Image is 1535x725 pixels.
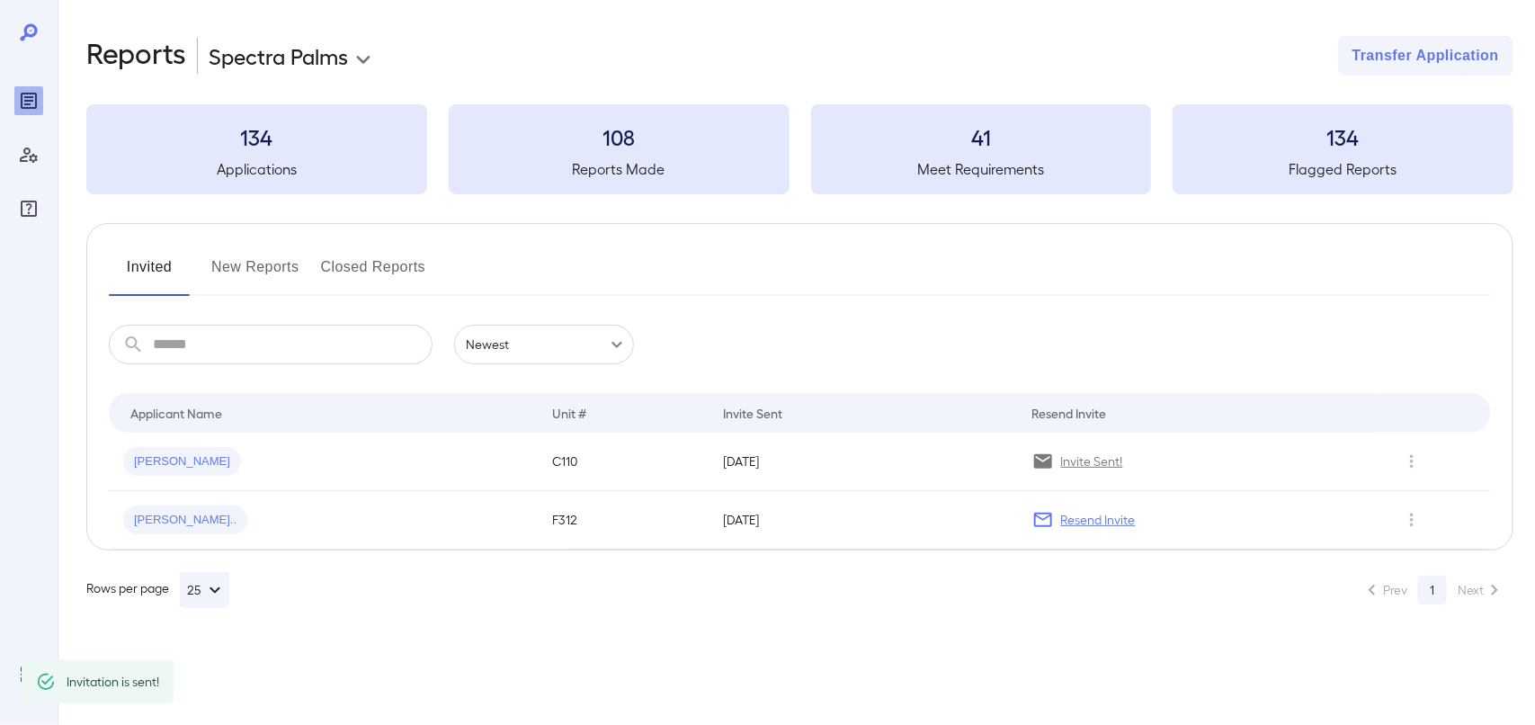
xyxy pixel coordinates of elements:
span: [PERSON_NAME] [123,453,241,470]
h5: Applications [86,158,427,180]
p: Resend Invite [1061,511,1136,529]
td: [DATE] [709,433,1017,491]
h5: Meet Requirements [811,158,1152,180]
summary: 134Applications108Reports Made41Meet Requirements134Flagged Reports [86,104,1513,194]
td: F312 [538,491,709,550]
div: Invitation is sent! [67,666,159,698]
div: Newest [454,325,634,364]
h3: 134 [86,122,427,151]
button: New Reports [211,253,299,296]
p: Invite Sent! [1061,452,1123,470]
td: [DATE] [709,491,1017,550]
button: Invited [109,253,190,296]
td: C110 [538,433,709,491]
h2: Reports [86,36,186,76]
button: Row Actions [1397,506,1426,534]
div: Reports [14,86,43,115]
nav: pagination navigation [1353,576,1513,604]
div: Log Out [14,660,43,689]
button: Closed Reports [321,253,426,296]
h5: Flagged Reports [1173,158,1513,180]
div: Manage Users [14,140,43,169]
div: Rows per page [86,572,229,608]
p: Spectra Palms [209,41,348,70]
button: 25 [180,572,229,608]
div: Applicant Name [130,402,222,424]
button: Transfer Application [1338,36,1513,76]
div: Invite Sent [723,402,782,424]
h5: Reports Made [449,158,790,180]
span: [PERSON_NAME].. [123,512,247,529]
button: Row Actions [1397,447,1426,476]
div: FAQ [14,194,43,223]
div: Unit # [552,402,586,424]
button: page 1 [1418,576,1447,604]
div: Resend Invite [1032,402,1107,424]
h3: 41 [811,122,1152,151]
h3: 134 [1173,122,1513,151]
h3: 108 [449,122,790,151]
